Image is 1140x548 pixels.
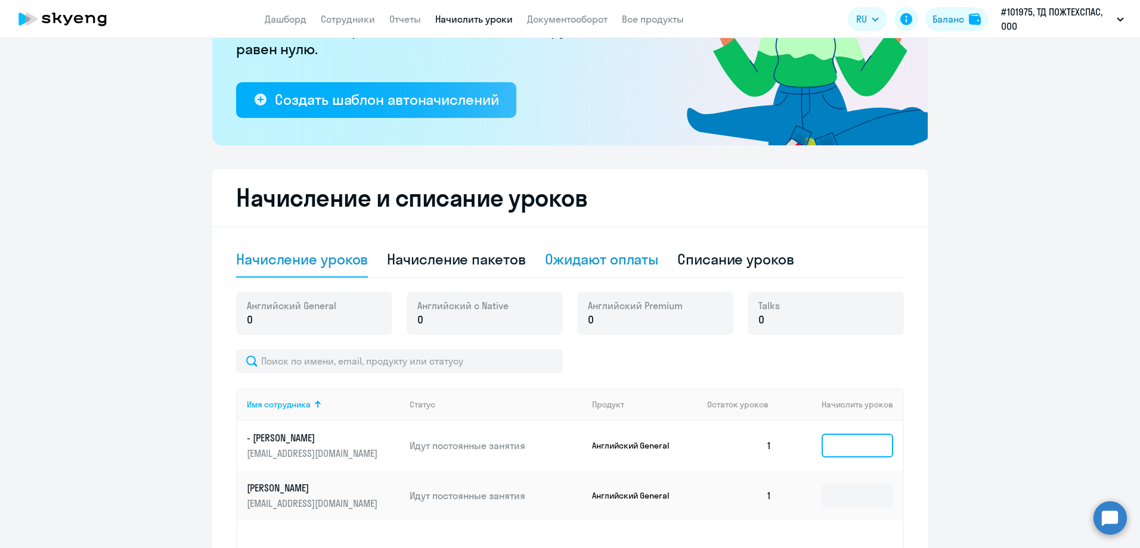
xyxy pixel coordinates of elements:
[758,299,780,312] span: Talks
[698,421,781,471] td: 1
[1001,5,1112,33] p: #101975, ТД ПОЖТЕХСПАС, ООО
[925,7,988,31] button: Балансbalance
[321,13,375,25] a: Сотрудники
[247,312,253,328] span: 0
[592,490,681,501] p: Английский General
[588,299,683,312] span: Английский Premium
[677,250,794,269] div: Списание уроков
[781,388,903,421] th: Начислить уроков
[247,399,311,410] div: Имя сотрудника
[247,299,336,312] span: Английский General
[622,13,684,25] a: Все продукты
[389,13,421,25] a: Отчеты
[592,440,681,451] p: Английский General
[758,312,764,328] span: 0
[247,481,400,510] a: [PERSON_NAME][EMAIL_ADDRESS][DOMAIN_NAME]
[247,431,400,460] a: - [PERSON_NAME][EMAIL_ADDRESS][DOMAIN_NAME]
[592,399,624,410] div: Продукт
[275,90,498,109] div: Создать шаблон автоначислений
[707,399,769,410] span: Остаток уроков
[247,431,380,444] p: - [PERSON_NAME]
[698,471,781,521] td: 1
[247,399,400,410] div: Имя сотрудника
[236,250,368,269] div: Начисление уроков
[417,299,509,312] span: Английский с Native
[247,497,380,510] p: [EMAIL_ADDRESS][DOMAIN_NAME]
[387,250,525,269] div: Начисление пакетов
[236,349,563,373] input: Поиск по имени, email, продукту или статусу
[247,481,380,494] p: [PERSON_NAME]
[410,439,583,452] p: Идут постоянные занятия
[417,312,423,328] span: 0
[410,399,435,410] div: Статус
[588,312,594,328] span: 0
[410,399,583,410] div: Статус
[856,12,867,26] span: RU
[236,82,516,118] button: Создать шаблон автоначислений
[236,183,904,212] h2: Начисление и списание уроков
[527,13,608,25] a: Документооборот
[247,447,380,460] p: [EMAIL_ADDRESS][DOMAIN_NAME]
[435,13,513,25] a: Начислить уроки
[410,489,583,502] p: Идут постоянные занятия
[848,7,887,31] button: RU
[969,13,981,25] img: balance
[933,12,964,26] div: Баланс
[707,399,781,410] div: Остаток уроков
[592,399,698,410] div: Продукт
[545,250,659,269] div: Ожидают оплаты
[995,5,1130,33] button: #101975, ТД ПОЖТЕХСПАС, ООО
[265,13,306,25] a: Дашборд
